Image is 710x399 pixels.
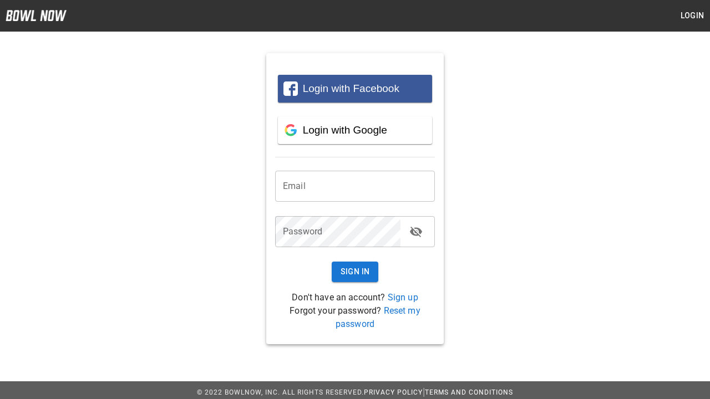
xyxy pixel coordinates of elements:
p: Don't have an account? [275,291,435,304]
a: Terms and Conditions [425,388,513,396]
a: Reset my password [336,305,420,329]
button: Login with Facebook [278,75,432,103]
img: logo [6,10,67,21]
button: Login [674,6,710,26]
a: Sign up [388,292,418,303]
button: toggle password visibility [405,221,427,243]
span: Login with Facebook [303,83,399,94]
span: © 2022 BowlNow, Inc. All Rights Reserved. [197,388,364,396]
button: Login with Google [278,116,432,144]
button: Sign In [332,262,379,282]
span: Login with Google [303,124,387,136]
a: Privacy Policy [364,388,423,396]
p: Forgot your password? [275,304,435,331]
